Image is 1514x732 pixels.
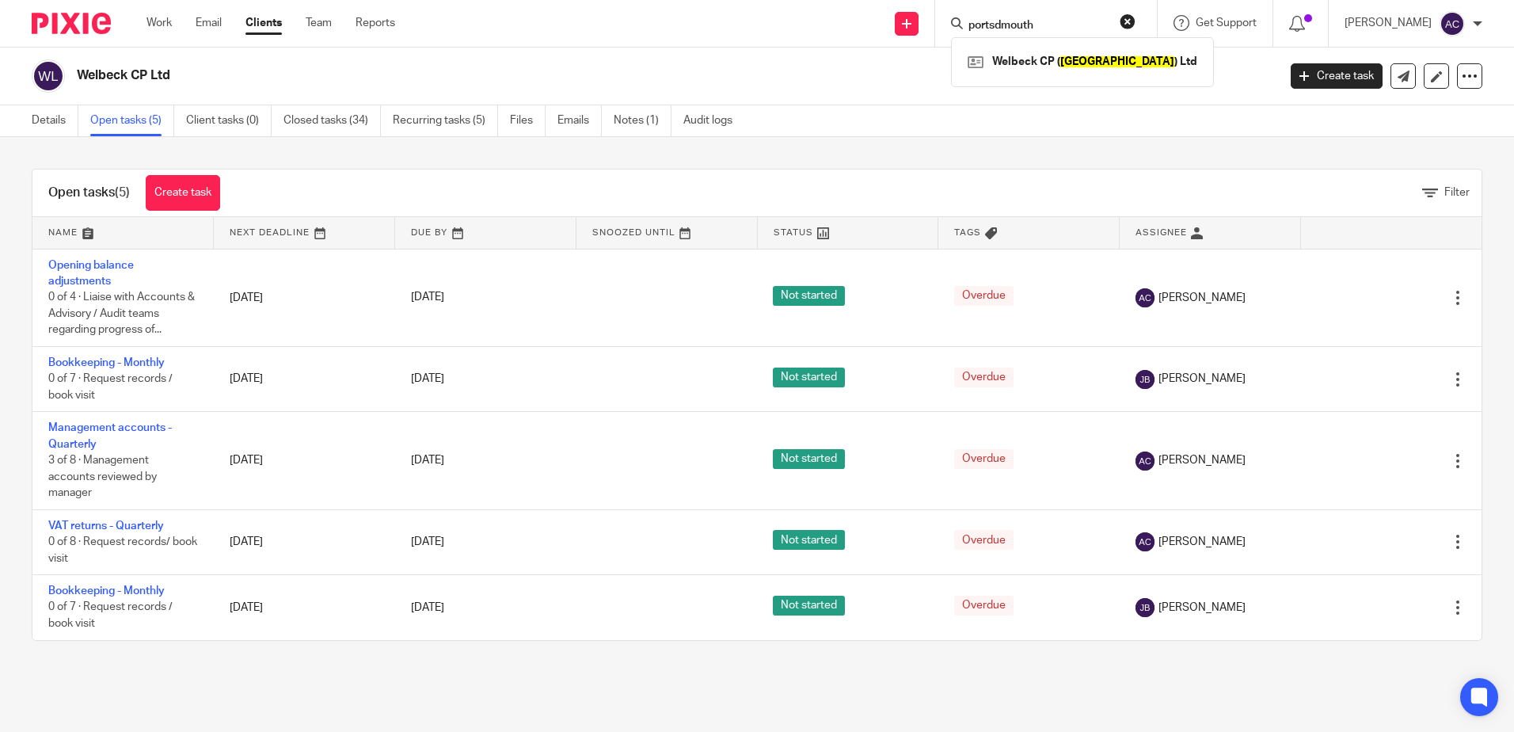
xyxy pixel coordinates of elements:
span: Filter [1444,187,1470,198]
span: Not started [773,286,845,306]
span: [PERSON_NAME] [1158,452,1246,468]
a: Create task [146,175,220,211]
a: Clients [245,15,282,31]
a: Bookkeeping - Monthly [48,357,165,368]
td: [DATE] [214,412,395,509]
p: [PERSON_NAME] [1345,15,1432,31]
span: 0 of 7 · Request records / book visit [48,602,173,630]
span: 0 of 8 · Request records/ book visit [48,536,197,564]
input: Search [967,19,1109,33]
a: Audit logs [683,105,744,136]
span: Overdue [954,286,1014,306]
img: svg%3E [1135,598,1155,617]
span: (5) [115,186,130,199]
img: svg%3E [1135,288,1155,307]
span: 0 of 4 · Liaise with Accounts & Advisory / Audit teams regarding progress of... [48,292,195,335]
span: [DATE] [411,536,444,547]
td: [DATE] [214,249,395,346]
span: Status [774,228,813,237]
span: Tags [954,228,981,237]
a: Closed tasks (34) [283,105,381,136]
a: Details [32,105,78,136]
span: [PERSON_NAME] [1158,290,1246,306]
button: Clear [1120,13,1135,29]
img: svg%3E [1135,370,1155,389]
h2: Welbeck CP Ltd [77,67,1029,84]
span: [DATE] [411,455,444,466]
h1: Open tasks [48,185,130,201]
td: [DATE] [214,575,395,640]
a: Recurring tasks (5) [393,105,498,136]
a: Files [510,105,546,136]
span: [PERSON_NAME] [1158,600,1246,616]
span: [DATE] [411,292,444,303]
span: [PERSON_NAME] [1158,534,1246,550]
a: Open tasks (5) [90,105,174,136]
span: Get Support [1196,17,1257,29]
span: Not started [773,530,845,550]
a: Opening balance adjustments [48,260,134,287]
span: Not started [773,596,845,616]
span: [DATE] [411,374,444,385]
a: VAT returns - Quarterly [48,520,164,532]
img: svg%3E [1440,11,1465,36]
span: Overdue [954,368,1014,387]
td: [DATE] [214,346,395,411]
span: 0 of 7 · Request records / book visit [48,373,173,401]
img: svg%3E [32,59,65,93]
span: Overdue [954,449,1014,469]
a: Management accounts - Quarterly [48,422,172,449]
a: Client tasks (0) [186,105,272,136]
a: Email [196,15,222,31]
a: Bookkeeping - Monthly [48,585,165,597]
td: [DATE] [214,509,395,574]
img: Pixie [32,13,111,34]
span: Overdue [954,530,1014,550]
span: Snoozed Until [592,228,675,237]
span: [PERSON_NAME] [1158,371,1246,387]
span: Not started [773,449,845,469]
a: Work [146,15,172,31]
a: Emails [557,105,602,136]
a: Notes (1) [614,105,671,136]
span: Not started [773,368,845,387]
img: svg%3E [1135,452,1155,471]
span: [DATE] [411,602,444,613]
img: svg%3E [1135,532,1155,551]
span: 3 of 8 · Management accounts reviewed by manager [48,455,157,498]
span: Overdue [954,596,1014,616]
a: Team [306,15,332,31]
a: Reports [356,15,395,31]
a: Create task [1291,63,1383,89]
